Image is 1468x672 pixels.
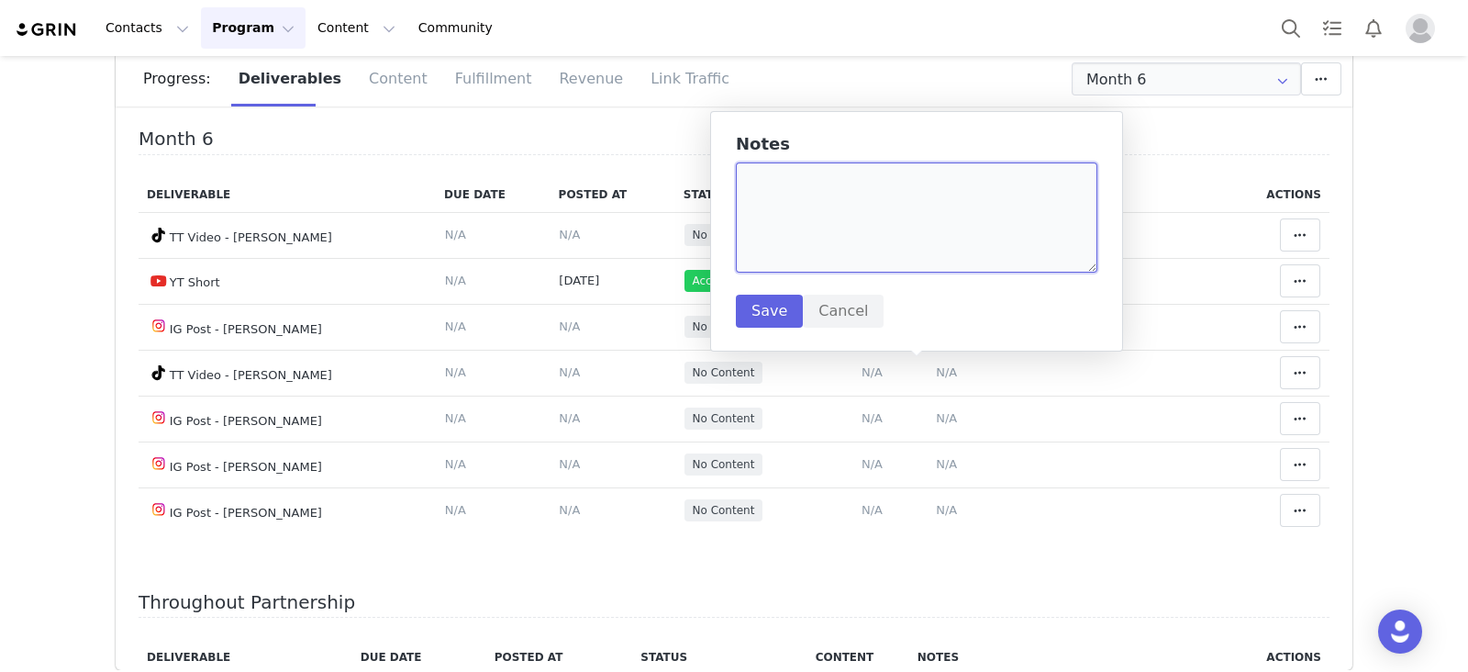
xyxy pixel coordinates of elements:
span: [DATE] [559,274,599,287]
button: Notifications [1353,7,1394,49]
div: Content [355,51,441,106]
p: Payment was delayed due to a misunderstanding. Ana's 2 IG Posts were Reels, and Reels/TikToks wer... [7,35,625,64]
span: N/A [936,365,957,379]
div: Revenue [545,51,637,106]
img: placeholder-profile.jpg [1406,14,1435,43]
span: Accepted [684,270,752,292]
span: N/A [445,411,466,425]
th: Due Date [436,177,550,213]
p: Month 2 Completed. [7,7,625,22]
button: Contacts [95,7,200,49]
img: instagram.svg [151,319,166,333]
span: N/A [445,274,466,287]
th: Deliverable [139,177,436,213]
a: Community [407,7,512,49]
p: TikToks and Reels repourposed are approved. [7,7,625,22]
p: they need to add pinned post but i sent a reminder to add asap [7,77,625,92]
td: IG Post - [PERSON_NAME] [139,442,436,487]
button: Search [1271,7,1311,49]
span: No Content [693,502,755,519]
div: Deliverables [225,51,355,106]
p: Month 3 Requested. [7,35,625,50]
button: Profile [1395,14,1453,43]
button: Content [306,7,406,49]
h4: Throughout Partnership [139,592,1329,619]
span: N/A [862,457,883,471]
h5: Notes [736,135,1097,153]
td: YT Short [139,258,436,304]
a: Tasks [1312,7,1352,49]
p: Month 1 completed. [7,7,625,22]
p: 5 of 6 8/7 [7,62,625,77]
button: Save [736,295,803,328]
span: No Content [693,364,755,381]
td: TT Video - [PERSON_NAME] [139,212,436,258]
span: N/A [936,411,957,425]
p: IG Posts ([PERSON_NAME]) are supposed to be Reels. [7,35,625,50]
span: N/A [936,503,957,517]
span: N/A [445,319,466,333]
th: Posted At [550,177,675,213]
span: N/A [862,411,883,425]
span: N/A [445,503,466,517]
img: grin logo [15,21,79,39]
h4: Month 6 [139,129,1329,155]
span: N/A [445,457,466,471]
td: IG Post - [PERSON_NAME] [139,487,436,533]
p: 4 of 6 8/7 [7,62,625,77]
span: No Content [693,227,755,243]
span: N/A [445,365,466,379]
td: TT Video - [PERSON_NAME] [139,350,436,396]
span: N/A [559,365,580,379]
div: Open Intercom Messenger [1378,610,1422,654]
th: Actions [1225,177,1329,213]
img: instagram.svg [151,456,166,471]
button: Cancel [803,295,884,328]
span: N/A [559,457,580,471]
button: Program [201,7,306,49]
p: Pacey clarified and will send an amendment. [7,62,625,77]
div: Progress: [143,51,225,106]
td: IG Post - [PERSON_NAME] [139,304,436,350]
input: Select [1072,62,1301,95]
span: No Content [693,456,755,473]
span: No Content [693,319,755,335]
img: instagram.svg [151,502,166,517]
div: Fulfillment [441,51,546,106]
span: No Content [693,410,755,427]
span: N/A [445,228,466,241]
th: Status [675,177,817,213]
img: instagram.svg [151,410,166,425]
p: Month 2 Requested [7,105,625,119]
span: N/A [936,457,957,471]
span: N/A [862,503,883,517]
span: N/A [559,503,580,517]
span: N/A [559,319,580,333]
span: N/A [862,365,883,379]
span: N/A [559,228,580,241]
span: N/A [559,411,580,425]
div: Link Traffic [637,51,729,106]
td: IG Post - [PERSON_NAME] [139,396,436,442]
